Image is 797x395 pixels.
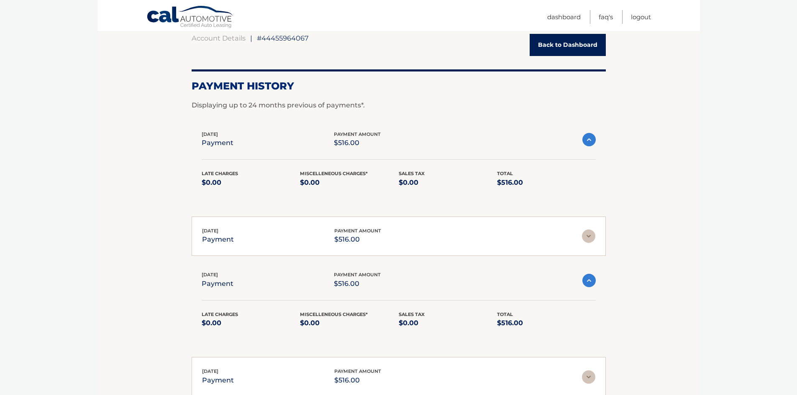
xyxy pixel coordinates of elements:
[300,171,368,176] span: Miscelleneous Charges*
[599,10,613,24] a: FAQ's
[399,177,497,189] p: $0.00
[300,311,368,317] span: Miscelleneous Charges*
[202,137,233,149] p: payment
[547,10,581,24] a: Dashboard
[399,171,425,176] span: Sales Tax
[334,278,381,290] p: $516.00
[202,311,238,317] span: Late Charges
[334,137,381,149] p: $516.00
[582,229,595,243] img: accordion-rest.svg
[334,228,381,234] span: payment amount
[530,34,606,56] a: Back to Dashboard
[334,368,381,374] span: payment amount
[300,317,399,329] p: $0.00
[202,375,234,386] p: payment
[582,133,596,146] img: accordion-active.svg
[399,311,425,317] span: Sales Tax
[192,80,606,92] h2: Payment History
[192,34,246,42] a: Account Details
[497,317,596,329] p: $516.00
[202,171,238,176] span: Late Charges
[202,228,218,234] span: [DATE]
[631,10,651,24] a: Logout
[334,375,381,386] p: $516.00
[497,311,513,317] span: Total
[497,171,513,176] span: Total
[497,177,596,189] p: $516.00
[334,234,381,245] p: $516.00
[202,272,218,278] span: [DATE]
[202,234,234,245] p: payment
[202,278,233,290] p: payment
[334,272,381,278] span: payment amount
[582,370,595,384] img: accordion-rest.svg
[399,317,497,329] p: $0.00
[192,100,606,110] p: Displaying up to 24 months previous of payments*.
[146,5,234,30] a: Cal Automotive
[250,34,252,42] span: |
[202,177,300,189] p: $0.00
[334,131,381,137] span: payment amount
[202,368,218,374] span: [DATE]
[202,131,218,137] span: [DATE]
[202,317,300,329] p: $0.00
[257,34,309,42] span: #44455964067
[582,274,596,287] img: accordion-active.svg
[300,177,399,189] p: $0.00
